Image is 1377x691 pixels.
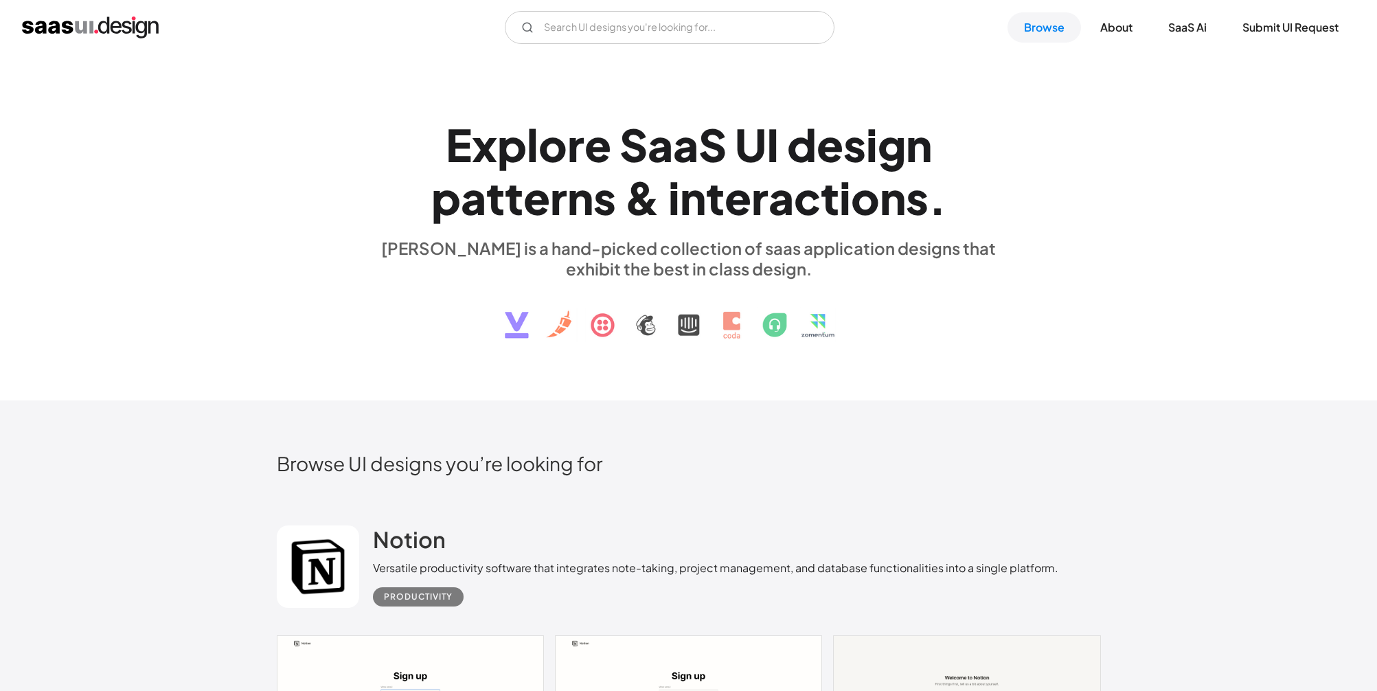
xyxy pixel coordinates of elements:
[866,118,878,171] div: i
[706,171,725,224] div: t
[461,171,486,224] div: a
[843,118,866,171] div: s
[384,589,453,605] div: Productivity
[497,118,527,171] div: p
[794,171,821,224] div: c
[373,525,446,560] a: Notion
[481,279,897,350] img: text, icon, saas logo
[648,118,673,171] div: a
[373,118,1005,224] h1: Explore SaaS UI design patterns & interactions.
[486,171,505,224] div: t
[878,118,906,171] div: g
[472,118,497,171] div: x
[567,118,584,171] div: r
[817,118,843,171] div: e
[766,118,779,171] div: I
[505,11,834,44] input: Search UI designs you're looking for...
[277,451,1101,475] h2: Browse UI designs you’re looking for
[751,171,769,224] div: r
[787,118,817,171] div: d
[550,171,567,224] div: r
[373,525,446,553] h2: Notion
[431,171,461,224] div: p
[538,118,567,171] div: o
[769,171,794,224] div: a
[619,118,648,171] div: S
[851,171,880,224] div: o
[446,118,472,171] div: E
[725,171,751,224] div: e
[1008,12,1081,43] a: Browse
[839,171,851,224] div: i
[373,238,1005,279] div: [PERSON_NAME] is a hand-picked collection of saas application designs that exhibit the best in cl...
[680,171,706,224] div: n
[906,118,932,171] div: n
[567,171,593,224] div: n
[527,118,538,171] div: l
[22,16,159,38] a: home
[821,171,839,224] div: t
[735,118,766,171] div: U
[668,171,680,224] div: i
[673,118,698,171] div: a
[1084,12,1149,43] a: About
[906,171,929,224] div: s
[1152,12,1223,43] a: SaaS Ai
[593,171,616,224] div: s
[1226,12,1355,43] a: Submit UI Request
[584,118,611,171] div: e
[505,171,523,224] div: t
[523,171,550,224] div: e
[505,11,834,44] form: Email Form
[929,171,946,224] div: .
[373,560,1058,576] div: Versatile productivity software that integrates note-taking, project management, and database fun...
[624,171,660,224] div: &
[698,118,727,171] div: S
[880,171,906,224] div: n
